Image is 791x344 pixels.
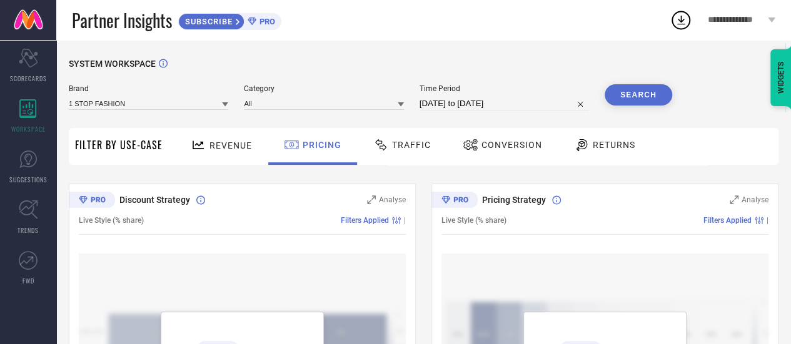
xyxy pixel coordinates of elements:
[75,137,163,152] span: Filter By Use-Case
[178,10,281,30] a: SUBSCRIBEPRO
[303,140,341,150] span: Pricing
[431,192,478,210] div: Premium
[481,140,542,150] span: Conversion
[703,216,752,225] span: Filters Applied
[10,74,47,83] span: SCORECARDS
[9,175,48,184] span: SUGGESTIONS
[392,140,431,150] span: Traffic
[379,195,406,204] span: Analyse
[420,84,589,93] span: Time Period
[72,7,172,33] span: Partner Insights
[482,195,546,205] span: Pricing Strategy
[367,195,376,204] svg: Zoom
[79,216,144,225] span: Live Style (% share)
[69,59,156,69] span: SYSTEM WORKSPACE
[670,9,692,31] div: Open download list
[11,124,46,134] span: WORKSPACE
[420,96,589,111] input: Select time period
[767,216,768,225] span: |
[23,276,34,285] span: FWD
[742,195,768,204] span: Analyse
[256,17,275,26] span: PRO
[244,84,403,93] span: Category
[441,216,506,225] span: Live Style (% share)
[605,84,672,106] button: Search
[404,216,406,225] span: |
[730,195,738,204] svg: Zoom
[179,17,236,26] span: SUBSCRIBE
[18,225,39,235] span: TRENDS
[341,216,389,225] span: Filters Applied
[69,84,228,93] span: Brand
[209,140,252,150] span: Revenue
[593,140,635,150] span: Returns
[119,195,190,205] span: Discount Strategy
[69,192,115,210] div: Premium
